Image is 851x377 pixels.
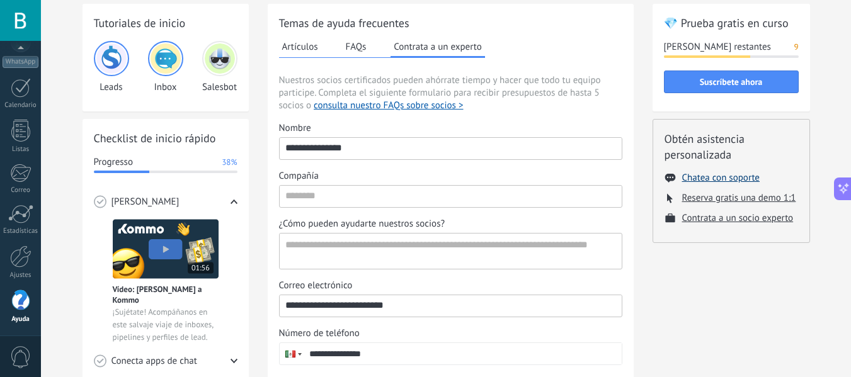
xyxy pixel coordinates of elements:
[3,56,38,68] div: WhatsApp
[682,212,794,224] button: Contrata a un socio experto
[3,271,39,279] div: Ajustes
[202,41,237,93] div: Salesbot
[664,70,799,93] button: Suscríbete ahora
[682,192,796,204] button: Reserva gratis una demo 1:1
[304,343,622,364] input: Número de teléfono
[279,218,445,230] span: ¿Cómo pueden ayudarte nuestros socios?
[148,41,183,93] div: Inbox
[279,122,311,135] span: Nombre
[280,186,622,206] input: Compañía
[343,37,370,56] button: FAQs
[94,41,129,93] div: Leads
[700,77,763,86] span: Suscríbete ahora
[664,15,799,31] h2: 💎 Prueba gratis en curso
[111,196,180,208] span: [PERSON_NAME]
[682,172,760,184] button: Chatea con soporte
[279,279,353,292] span: Correo electrónico
[222,156,237,169] span: 38%
[279,37,321,56] button: Artículos
[280,234,619,269] textarea: ¿Cómo pueden ayudarte nuestros socios?
[665,131,798,162] h2: Obtén asistencia personalizada
[279,170,319,183] span: Compañía
[279,327,360,340] span: Número de teléfono
[280,138,622,158] input: Nombre
[279,15,622,31] h2: Temas de ayuda frecuentes
[94,156,133,169] span: Progresso
[111,355,197,368] span: Conecta apps de chat
[391,37,484,58] button: Contrata a un experto
[113,284,219,305] span: Vídeo: [PERSON_NAME] a Kommo
[3,145,39,154] div: Listas
[314,99,463,112] button: consulta nuestro FAQs sobre socios >
[3,186,39,194] div: Correo
[279,74,622,112] span: Nuestros socios certificados pueden ahórrate tiempo y hacer que todo tu equipo participe. Complet...
[94,15,237,31] h2: Tutoriales de inicio
[3,315,39,324] div: Ayuda
[3,101,39,110] div: Calendario
[280,343,304,364] div: Mexico: + 52
[794,41,798,53] span: 9
[113,306,219,344] span: ¡Sujétate! Acompáñanos en este salvaje viaje de inboxes, pipelines y perfiles de lead.
[664,41,771,53] span: [PERSON_NAME] restantes
[94,130,237,146] h2: Checklist de inicio rápido
[3,227,39,235] div: Estadísticas
[113,219,219,279] img: Meet video
[280,295,622,315] input: Correo electrónico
